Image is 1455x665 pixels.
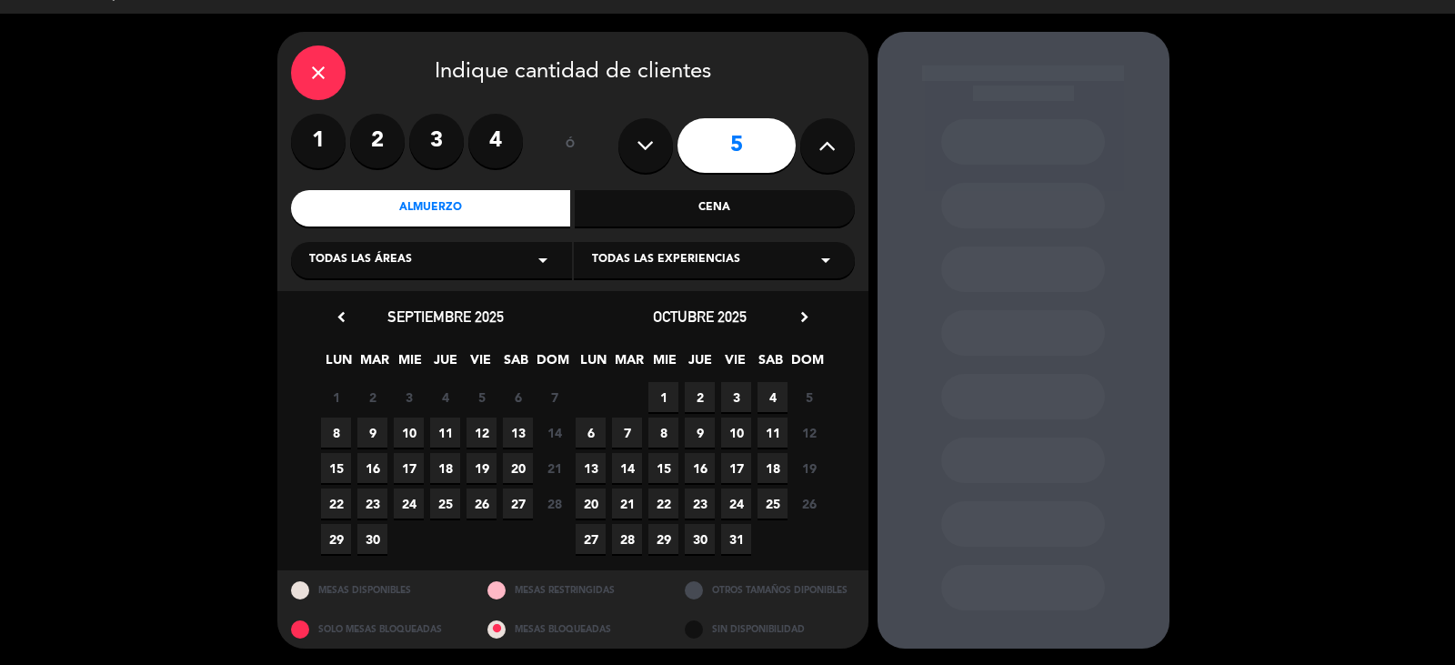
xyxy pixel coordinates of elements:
[291,114,346,168] label: 1
[532,249,554,271] i: arrow_drop_down
[756,349,786,379] span: SAB
[291,45,855,100] div: Indique cantidad de clientes
[321,524,351,554] span: 29
[357,524,387,554] span: 30
[575,190,855,227] div: Cena
[357,382,387,412] span: 2
[503,418,533,448] span: 13
[671,610,868,649] div: SIN DISPONIBILIDAD
[648,382,678,412] span: 1
[307,62,329,84] i: close
[653,307,747,326] span: octubre 2025
[503,489,533,519] span: 27
[501,349,531,379] span: SAB
[758,489,788,519] span: 25
[474,610,671,649] div: MESAS BLOQUEADAS
[541,114,600,177] div: ó
[357,489,387,519] span: 23
[578,349,608,379] span: LUN
[430,453,460,483] span: 18
[720,349,750,379] span: VIE
[648,489,678,519] span: 22
[758,382,788,412] span: 4
[468,114,523,168] label: 4
[394,418,424,448] span: 10
[503,453,533,483] span: 20
[721,489,751,519] span: 24
[332,307,351,327] i: chevron_left
[648,418,678,448] span: 8
[685,453,715,483] span: 16
[539,453,569,483] span: 21
[721,418,751,448] span: 10
[350,114,405,168] label: 2
[648,453,678,483] span: 15
[394,382,424,412] span: 3
[576,418,606,448] span: 6
[321,489,351,519] span: 22
[430,418,460,448] span: 11
[592,251,740,269] span: Todas las experiencias
[467,453,497,483] span: 19
[394,453,424,483] span: 17
[321,382,351,412] span: 1
[395,349,425,379] span: MIE
[612,453,642,483] span: 14
[387,307,504,326] span: septiembre 2025
[324,349,354,379] span: LUN
[291,190,571,227] div: Almuerzo
[503,382,533,412] span: 6
[685,524,715,554] span: 30
[685,489,715,519] span: 23
[648,524,678,554] span: 29
[467,382,497,412] span: 5
[277,610,475,649] div: SOLO MESAS BLOQUEADAS
[671,570,868,610] div: OTROS TAMAÑOS DIPONIBLES
[409,114,464,168] label: 3
[685,349,715,379] span: JUE
[537,349,567,379] span: DOM
[649,349,679,379] span: MIE
[430,349,460,379] span: JUE
[357,453,387,483] span: 16
[685,418,715,448] span: 9
[309,251,412,269] span: Todas las áreas
[815,249,837,271] i: arrow_drop_down
[359,349,389,379] span: MAR
[758,453,788,483] span: 18
[576,489,606,519] span: 20
[321,418,351,448] span: 8
[758,418,788,448] span: 11
[357,418,387,448] span: 9
[467,489,497,519] span: 26
[430,489,460,519] span: 25
[277,570,475,610] div: MESAS DISPONIBLES
[394,489,424,519] span: 24
[685,382,715,412] span: 2
[539,489,569,519] span: 28
[576,453,606,483] span: 13
[474,570,671,610] div: MESAS RESTRINGIDAS
[612,418,642,448] span: 7
[539,382,569,412] span: 7
[467,418,497,448] span: 12
[612,489,642,519] span: 21
[795,307,814,327] i: chevron_right
[321,453,351,483] span: 15
[794,382,824,412] span: 5
[576,524,606,554] span: 27
[466,349,496,379] span: VIE
[794,453,824,483] span: 19
[794,489,824,519] span: 26
[791,349,821,379] span: DOM
[614,349,644,379] span: MAR
[721,453,751,483] span: 17
[721,382,751,412] span: 3
[612,524,642,554] span: 28
[539,418,569,448] span: 14
[794,418,824,448] span: 12
[721,524,751,554] span: 31
[430,382,460,412] span: 4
